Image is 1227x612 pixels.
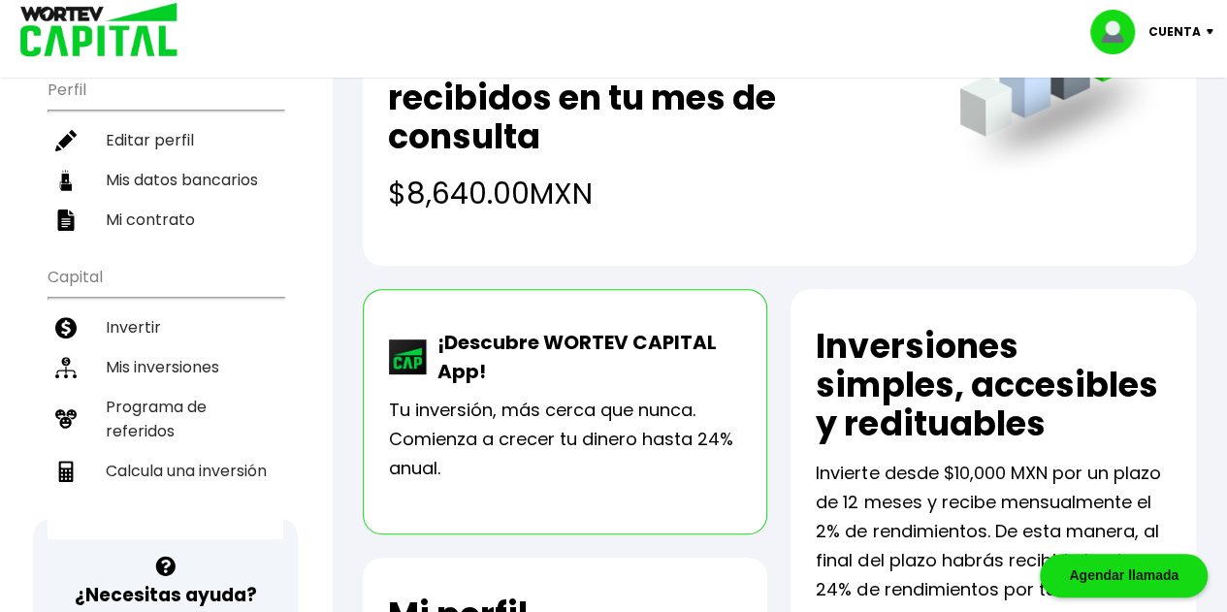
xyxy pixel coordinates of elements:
[48,160,283,200] a: Mis datos bancarios
[1090,10,1148,54] img: profile-image
[55,130,77,151] img: editar-icon.952d3147.svg
[389,339,428,374] img: wortev-capital-app-icon
[48,347,283,387] a: Mis inversiones
[389,396,742,483] p: Tu inversión, más cerca que nunca. Comienza a crecer tu dinero hasta 24% anual.
[48,451,283,491] a: Calcula una inversión
[1148,17,1201,47] p: Cuenta
[428,328,742,386] p: ¡Descubre WORTEV CAPITAL App!
[816,459,1171,604] p: Invierte desde $10,000 MXN por un plazo de 12 meses y recibe mensualmente el 2% de rendimientos. ...
[816,327,1171,443] h2: Inversiones simples, accesibles y redituables
[55,209,77,231] img: contrato-icon.f2db500c.svg
[55,357,77,378] img: inversiones-icon.6695dc30.svg
[55,170,77,191] img: datos-icon.10cf9172.svg
[48,307,283,347] a: Invertir
[1201,29,1227,35] img: icon-down
[48,255,283,539] ul: Capital
[55,317,77,338] img: invertir-icon.b3b967d7.svg
[388,40,920,156] h2: Total de rendimientos recibidos en tu mes de consulta
[48,120,283,160] a: Editar perfil
[75,581,257,609] h3: ¿Necesitas ayuda?
[1040,554,1208,597] div: Agendar llamada
[48,200,283,240] a: Mi contrato
[388,172,920,215] h4: $8,640.00 MXN
[55,461,77,482] img: calculadora-icon.17d418c4.svg
[55,408,77,430] img: recomiendanos-icon.9b8e9327.svg
[48,68,283,240] ul: Perfil
[48,387,283,451] a: Programa de referidos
